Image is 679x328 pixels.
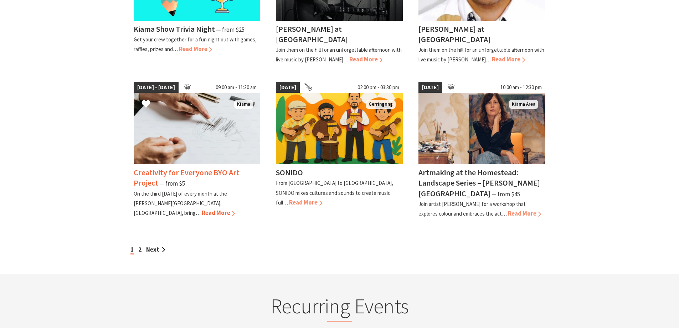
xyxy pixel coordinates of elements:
[234,100,253,109] span: Kiama
[509,100,538,109] span: Kiama Area
[418,46,544,63] p: Join them on the hill for an unforgettable afternoon with live music by [PERSON_NAME]…
[202,209,235,217] span: Read More
[366,100,396,109] span: Gerringong
[418,82,545,219] a: [DATE] 10:00 am - 12:30 pm Amber sits in her studio with several paintings behind her Kiama Area ...
[134,24,215,34] h4: Kiama Show Trivia Night
[289,198,322,206] span: Read More
[134,190,227,216] p: On the third [DATE] of every month at the [PERSON_NAME][GEOGRAPHIC_DATA], [GEOGRAPHIC_DATA], bring…
[497,82,545,93] span: 10:00 am - 12:30 pm
[276,46,402,63] p: Join them on the hill for an unforgettable afternoon with live music by [PERSON_NAME]…
[216,26,245,34] span: ⁠— from $25
[492,55,525,63] span: Read More
[276,82,300,93] span: [DATE]
[134,92,158,117] button: Click to Favourite Creativity for Everyone BYO Art Project
[130,246,134,254] span: 1
[146,246,165,253] a: Next
[134,93,261,164] img: Pencil Drawing
[134,36,257,52] p: Get your crew together for a fun night out with games, raffles, prizes and…
[508,210,541,217] span: Read More
[276,180,393,206] p: From [GEOGRAPHIC_DATA] to [GEOGRAPHIC_DATA], SONIDO mixes cultures and sounds to create music full…
[354,82,403,93] span: 02:00 pm - 03:30 pm
[276,24,348,44] h4: [PERSON_NAME] at [GEOGRAPHIC_DATA]
[134,82,261,219] a: [DATE] - [DATE] 09:00 am - 11:30 am Pencil Drawing Kiama Creativity for Everyone BYO Art Project ...
[418,201,526,217] p: Join artist [PERSON_NAME] for a workshop that explores colour and embraces the act…
[134,167,240,188] h4: Creativity for Everyone BYO Art Project
[200,294,479,322] h2: Recurring Events
[418,24,490,44] h4: [PERSON_NAME] at [GEOGRAPHIC_DATA]
[492,190,520,198] span: ⁠— from $45
[349,55,382,63] span: Read More
[276,82,403,219] a: [DATE] 02:00 pm - 03:30 pm Illustration of 4 men playing instruments Gerringong SONIDO From [GEOG...
[276,167,303,177] h4: SONIDO
[418,93,545,164] img: Amber sits in her studio with several paintings behind her
[179,45,212,53] span: Read More
[418,82,442,93] span: [DATE]
[138,246,142,253] a: 2
[276,93,403,164] img: Illustration of 4 men playing instruments
[134,82,179,93] span: [DATE] - [DATE]
[159,180,185,187] span: ⁠— from $5
[212,82,260,93] span: 09:00 am - 11:30 am
[418,167,540,198] h4: Artmaking at the Homestead: Landscape Series – [PERSON_NAME][GEOGRAPHIC_DATA]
